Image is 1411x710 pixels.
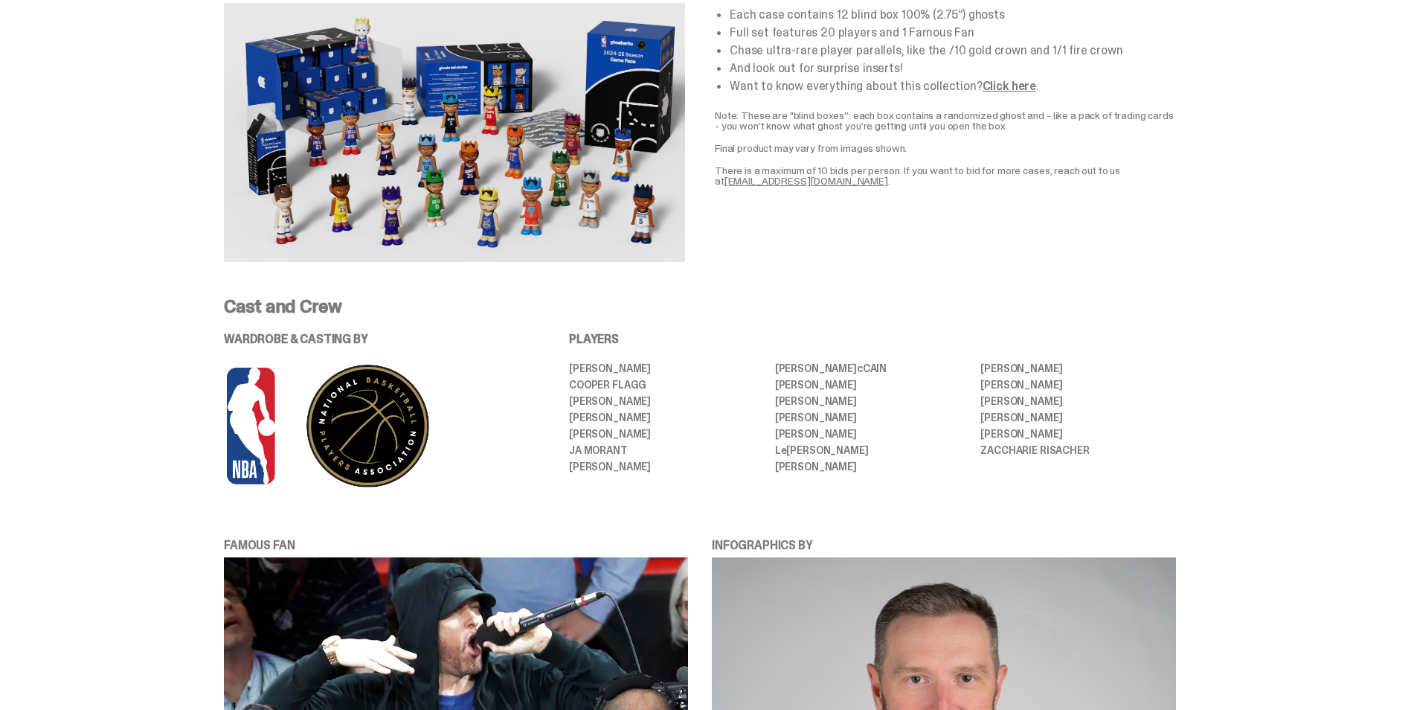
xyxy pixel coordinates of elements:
[730,80,1176,92] li: Want to know everything about this collection? .
[980,445,1176,455] li: ZACCHARIE RISACHER
[224,3,685,262] img: NBA-Case-Details.png
[980,429,1176,439] li: [PERSON_NAME]
[569,429,765,439] li: [PERSON_NAME]
[224,298,1176,316] p: Cast and Crew
[715,110,1176,131] p: Note: These are "blind boxes”: each box contains a randomized ghost and - like a pack of trading ...
[775,412,971,423] li: [PERSON_NAME]
[730,9,1176,21] li: Each case contains 12 blind box 100% (2.75”) ghosts
[857,362,863,375] span: c
[569,396,765,406] li: [PERSON_NAME]
[775,380,971,390] li: [PERSON_NAME]
[724,174,888,188] a: [EMAIL_ADDRESS][DOMAIN_NAME]
[775,429,971,439] li: [PERSON_NAME]
[980,396,1176,406] li: [PERSON_NAME]
[715,143,1176,153] p: Final product may vary from images shown.
[224,333,527,345] p: WARDROBE & CASTING BY
[569,445,765,455] li: JA MORANT
[569,333,1176,345] p: PLAYERS
[775,363,971,374] li: [PERSON_NAME] CAIN
[569,380,765,390] li: Cooper Flagg
[569,363,765,374] li: [PERSON_NAME]
[775,461,971,472] li: [PERSON_NAME]
[569,461,765,472] li: [PERSON_NAME]
[781,444,787,457] span: e
[224,363,484,489] img: NBA%20and%20PA%20logo%20for%20PDP-04.png
[715,165,1176,186] p: There is a maximum of 10 bids per person. If you want to bid for more cases, reach out to us at .
[224,540,688,551] p: FAMOUS FAN
[730,45,1176,57] li: Chase ultra-rare player parallels, like the /10 gold crown and 1/1 fire crown
[775,445,971,455] li: L [PERSON_NAME]
[730,63,1176,74] li: And look out for surprise inserts!
[569,412,765,423] li: [PERSON_NAME]
[980,412,1176,423] li: [PERSON_NAME]
[980,363,1176,374] li: [PERSON_NAME]
[980,380,1176,390] li: [PERSON_NAME]
[730,27,1176,39] li: Full set features 20 players and 1 Famous Fan
[712,540,1176,551] p: INFOGRAPHICS BY
[775,396,971,406] li: [PERSON_NAME]
[983,78,1036,94] a: Click here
